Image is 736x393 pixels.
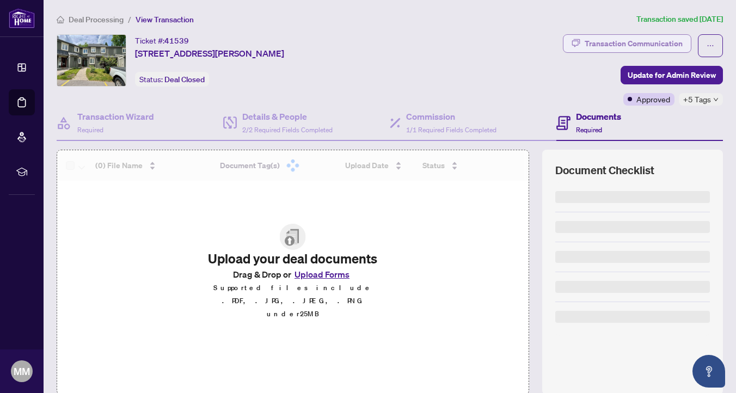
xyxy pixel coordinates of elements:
[576,126,602,134] span: Required
[188,215,397,329] span: File UploadUpload your deal documentsDrag & Drop orUpload FormsSupported files include .PDF, .JPG...
[585,35,683,52] div: Transaction Communication
[197,250,389,267] h2: Upload your deal documents
[164,36,189,46] span: 41539
[636,13,723,26] article: Transaction saved [DATE]
[692,355,725,388] button: Open asap
[621,66,723,84] button: Update for Admin Review
[14,364,30,379] span: MM
[164,75,205,84] span: Deal Closed
[128,13,131,26] li: /
[636,93,670,105] span: Approved
[555,163,654,178] span: Document Checklist
[406,126,496,134] span: 1/1 Required Fields Completed
[576,110,621,123] h4: Documents
[280,224,306,250] img: File Upload
[707,42,714,50] span: ellipsis
[242,126,333,134] span: 2/2 Required Fields Completed
[406,110,496,123] h4: Commission
[57,16,64,23] span: home
[291,267,353,281] button: Upload Forms
[563,34,691,53] button: Transaction Communication
[683,93,711,106] span: +5 Tags
[135,34,189,47] div: Ticket #:
[69,15,124,24] span: Deal Processing
[713,97,719,102] span: down
[9,8,35,28] img: logo
[233,267,353,281] span: Drag & Drop or
[57,35,126,86] img: IMG-S12044431_1.jpg
[628,66,716,84] span: Update for Admin Review
[77,126,103,134] span: Required
[135,72,209,87] div: Status:
[136,15,194,24] span: View Transaction
[197,281,389,321] p: Supported files include .PDF, .JPG, .JPEG, .PNG under 25 MB
[242,110,333,123] h4: Details & People
[135,47,284,60] span: [STREET_ADDRESS][PERSON_NAME]
[77,110,154,123] h4: Transaction Wizard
